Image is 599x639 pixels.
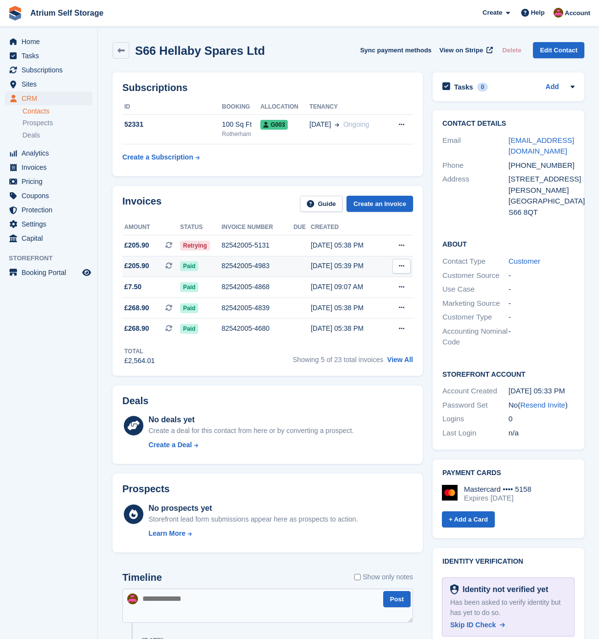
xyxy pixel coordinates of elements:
[311,282,385,292] div: [DATE] 09:07 AM
[309,119,331,130] span: [DATE]
[300,196,343,212] a: Guide
[180,303,198,313] span: Paid
[260,99,309,115] th: Allocation
[442,135,508,157] div: Email
[22,231,80,245] span: Capital
[546,82,559,93] a: Add
[508,207,575,218] div: S66 8QT
[343,120,369,128] span: Ongoing
[222,282,294,292] div: 82542005-4868
[124,347,155,356] div: Total
[533,42,584,58] a: Edit Contact
[354,572,413,582] label: Show only notes
[442,270,508,281] div: Customer Source
[464,494,531,502] div: Expires [DATE]
[442,312,508,323] div: Customer Type
[180,261,198,271] span: Paid
[149,528,185,539] div: Learn More
[180,282,198,292] span: Paid
[122,395,148,407] h2: Deals
[9,253,97,263] span: Storefront
[383,591,411,607] button: Post
[450,620,505,630] a: Skip ID Check
[180,241,210,251] span: Retrying
[439,46,483,55] span: View on Stripe
[23,118,92,128] a: Prospects
[5,63,92,77] a: menu
[450,621,496,629] span: Skip ID Check
[149,440,192,450] div: Create a Deal
[122,148,200,166] a: Create a Subscription
[508,185,575,196] div: [PERSON_NAME]
[442,239,575,249] h2: About
[135,44,265,57] h2: S66 Hellaby Spares Ltd
[442,485,458,501] img: Mastercard Logo
[122,196,161,212] h2: Invoices
[442,326,508,348] div: Accounting Nominal Code
[149,502,358,514] div: No prospects yet
[565,8,590,18] span: Account
[22,91,80,105] span: CRM
[311,240,385,251] div: [DATE] 05:38 PM
[293,356,383,364] span: Showing 5 of 23 total invoices
[354,572,361,582] input: Show only notes
[23,130,92,140] a: Deals
[442,160,508,171] div: Phone
[508,257,540,265] a: Customer
[5,49,92,63] a: menu
[483,8,502,18] span: Create
[442,120,575,128] h2: Contact Details
[5,217,92,231] a: menu
[508,326,575,348] div: -
[5,91,92,105] a: menu
[22,77,80,91] span: Sites
[124,261,149,271] span: £205.90
[518,401,568,409] span: ( )
[23,131,40,140] span: Deals
[459,584,548,595] div: Identity not verified yet
[222,240,294,251] div: 82542005-5131
[454,83,473,91] h2: Tasks
[5,266,92,279] a: menu
[124,303,149,313] span: £268.90
[149,426,354,436] div: Create a deal for this contact from here or by converting a prospect.
[294,220,311,235] th: Due
[222,130,260,138] div: Rotherham
[498,42,525,58] button: Delete
[122,220,180,235] th: Amount
[442,256,508,267] div: Contact Type
[5,146,92,160] a: menu
[22,175,80,188] span: Pricing
[442,386,508,397] div: Account Created
[387,356,413,364] a: View All
[5,231,92,245] a: menu
[5,189,92,203] a: menu
[81,267,92,278] a: Preview store
[442,428,508,439] div: Last Login
[508,136,574,156] a: [EMAIL_ADDRESS][DOMAIN_NAME]
[508,160,575,171] div: [PHONE_NUMBER]
[149,514,358,525] div: Storefront lead form submissions appear here as prospects to action.
[124,356,155,366] div: £2,564.01
[311,261,385,271] div: [DATE] 05:39 PM
[26,5,107,21] a: Atrium Self Storage
[260,120,288,130] span: G003
[508,413,575,425] div: 0
[22,63,80,77] span: Subscriptions
[22,266,80,279] span: Booking Portal
[222,303,294,313] div: 82542005-4839
[508,298,575,309] div: -
[508,174,575,185] div: [STREET_ADDRESS]
[531,8,545,18] span: Help
[149,440,354,450] a: Create a Deal
[442,174,508,218] div: Address
[22,217,80,231] span: Settings
[122,99,222,115] th: ID
[311,303,385,313] div: [DATE] 05:38 PM
[508,428,575,439] div: n/a
[8,6,23,21] img: stora-icon-8386f47178a22dfd0bd8f6a31ec36ba5ce8667c1dd55bd0f319d3a0aa187defe.svg
[124,323,149,334] span: £268.90
[23,118,53,128] span: Prospects
[5,175,92,188] a: menu
[127,593,138,604] img: Mark Rhodes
